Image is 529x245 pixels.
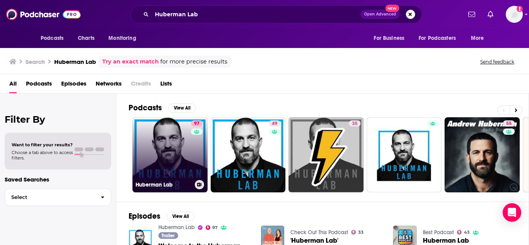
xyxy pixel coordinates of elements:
[96,77,122,93] a: Networks
[12,150,73,161] span: Choose a tab above to access filters.
[484,8,496,21] a: Show notifications dropdown
[129,211,160,221] h2: Episodes
[358,231,364,234] span: 33
[136,182,192,188] h3: Huberman Lab
[465,31,494,46] button: open menu
[5,195,94,200] span: Select
[5,114,111,125] h2: Filter By
[506,6,523,23] img: User Profile
[152,8,361,21] input: Search podcasts, credits, & more...
[12,142,73,147] span: Want to filter your results?
[129,211,194,221] a: EpisodesView All
[6,7,81,22] img: Podchaser - Follow, Share and Rate Podcasts
[385,5,399,12] span: New
[269,120,280,127] a: 49
[471,33,484,44] span: More
[5,176,111,183] p: Saved Searches
[212,226,218,230] span: 97
[423,229,454,236] a: Best Podcast
[103,31,146,46] button: open menu
[26,77,52,93] a: Podcasts
[206,225,218,230] a: 97
[361,10,400,19] button: Open AdvancedNew
[132,117,208,192] a: 97Huberman Lab
[9,77,17,93] a: All
[78,33,94,44] span: Charts
[131,5,422,23] div: Search podcasts, credits, & more...
[419,33,456,44] span: For Podcasters
[272,120,277,128] span: 49
[414,31,467,46] button: open menu
[54,58,96,65] h3: Huberman Lab
[503,203,521,222] div: Open Intercom Messenger
[364,12,396,16] span: Open Advanced
[41,33,64,44] span: Podcasts
[290,229,348,236] a: Check Out This Podcast
[160,77,172,93] a: Lists
[349,120,361,127] a: 35
[131,77,151,93] span: Credits
[368,31,414,46] button: open menu
[129,103,196,113] a: PodcastsView All
[445,117,520,192] a: 55
[506,6,523,23] span: Logged in as MattieVG
[102,57,159,66] a: Try an exact match
[167,212,194,221] button: View All
[35,31,74,46] button: open menu
[73,31,99,46] a: Charts
[465,8,478,21] a: Show notifications dropdown
[108,33,136,44] span: Monitoring
[503,120,515,127] a: 55
[158,224,195,231] a: Huberman Lab
[351,230,364,235] a: 33
[464,231,470,234] span: 43
[478,58,517,65] button: Send feedback
[5,188,111,206] button: Select
[506,6,523,23] button: Show profile menu
[289,117,364,192] a: 35
[129,103,162,113] h2: Podcasts
[194,120,199,128] span: 97
[423,237,469,244] a: Huberman Lab
[290,237,338,244] a: 'Huberman Lab'
[506,120,512,128] span: 55
[168,103,196,113] button: View All
[160,57,227,66] span: for more precise results
[517,6,523,12] svg: Add a profile image
[26,58,45,65] h3: Search
[191,120,203,127] a: 97
[61,77,86,93] a: Episodes
[352,120,357,128] span: 35
[457,230,470,235] a: 43
[161,233,175,238] span: Trailer
[374,33,404,44] span: For Business
[211,117,286,192] a: 49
